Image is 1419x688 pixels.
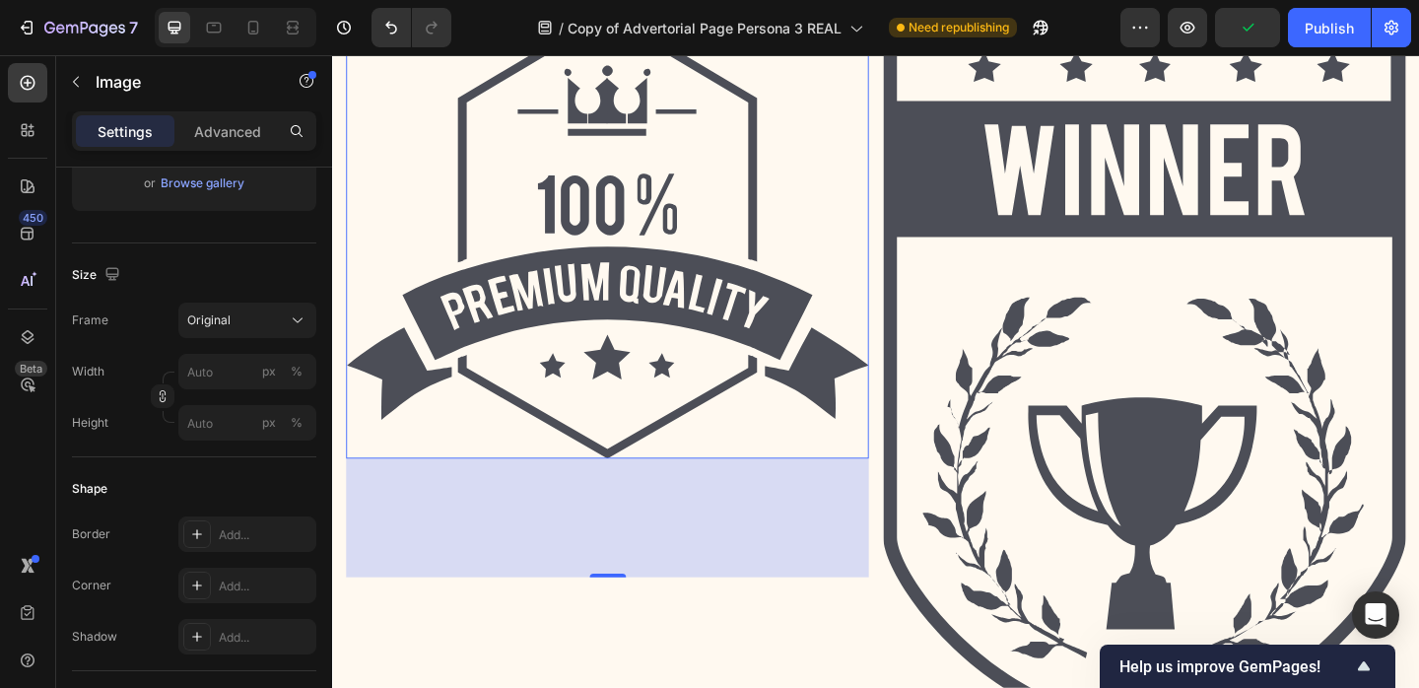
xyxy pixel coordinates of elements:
div: Open Intercom Messenger [1352,591,1399,639]
span: Original [187,311,231,329]
p: Settings [98,121,153,142]
div: Corner [72,577,111,594]
label: Frame [72,311,108,329]
button: px [285,360,308,383]
div: Browse gallery [161,174,244,192]
button: Original [178,303,316,338]
div: px [262,363,276,380]
span: / [559,18,564,38]
button: px [285,411,308,435]
span: Need republishing [909,19,1009,36]
div: Add... [219,629,311,647]
span: or [144,172,156,195]
div: Shadow [72,628,117,646]
p: Image [96,70,263,94]
div: Size [72,262,124,289]
div: Publish [1305,18,1354,38]
label: Height [72,414,108,432]
input: px% [178,405,316,441]
div: Border [72,525,110,543]
span: Copy of Advertorial Page Persona 3 REAL [568,18,842,38]
button: % [257,360,281,383]
p: 7 [129,16,138,39]
button: Publish [1288,8,1371,47]
div: Beta [15,361,47,377]
p: Advanced [194,121,261,142]
div: Shape [72,480,107,498]
div: Undo/Redo [372,8,451,47]
input: px% [178,354,316,389]
button: 7 [8,8,147,47]
button: Show survey - Help us improve GemPages! [1119,654,1376,678]
div: px [262,414,276,432]
span: Help us improve GemPages! [1119,657,1352,676]
button: Browse gallery [160,173,245,193]
button: % [257,411,281,435]
div: Add... [219,578,311,595]
iframe: Design area [332,55,1419,688]
div: 450 [19,210,47,226]
div: % [291,363,303,380]
label: Width [72,363,104,380]
div: % [291,414,303,432]
div: Add... [219,526,311,544]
